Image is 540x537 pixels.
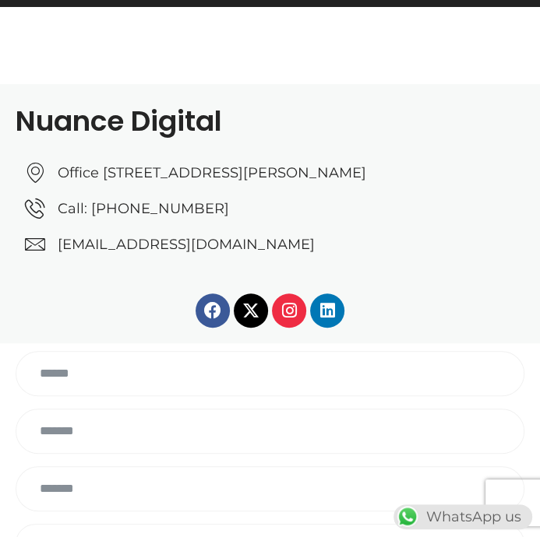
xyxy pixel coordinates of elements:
span: Office [STREET_ADDRESS][PERSON_NAME] [54,163,366,183]
a: Call: [PHONE_NUMBER] [25,198,524,219]
img: WhatsApp [395,504,420,529]
span: Call: [PHONE_NUMBER] [54,198,229,219]
a: [EMAIL_ADDRESS][DOMAIN_NAME] [25,234,524,254]
a: WhatsAppWhatsApp us [394,508,532,525]
span: [EMAIL_ADDRESS][DOMAIN_NAME] [54,234,315,254]
a: Office [STREET_ADDRESS][PERSON_NAME] [25,163,524,183]
h2: Nuance Digital [16,107,524,135]
div: WhatsApp us [394,504,532,529]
